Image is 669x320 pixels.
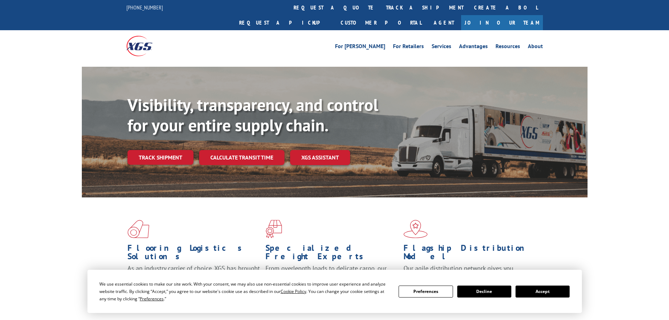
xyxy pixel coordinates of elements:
[127,264,260,289] span: As an industry carrier of choice, XGS has brought innovation and dedication to flooring logistics...
[461,15,543,30] a: Join Our Team
[234,15,335,30] a: Request a pickup
[393,44,424,51] a: For Retailers
[404,244,536,264] h1: Flagship Distribution Model
[290,150,350,165] a: XGS ASSISTANT
[404,264,533,281] span: Our agile distribution network gives you nationwide inventory management on demand.
[87,270,582,313] div: Cookie Consent Prompt
[199,150,284,165] a: Calculate transit time
[516,286,570,298] button: Accept
[127,244,260,264] h1: Flooring Logistics Solutions
[99,280,390,302] div: We use essential cookies to make our site work. With your consent, we may also use non-essential ...
[427,15,461,30] a: Agent
[127,94,378,136] b: Visibility, transparency, and control for your entire supply chain.
[281,288,306,294] span: Cookie Policy
[265,220,282,238] img: xgs-icon-focused-on-flooring-red
[335,44,385,51] a: For [PERSON_NAME]
[399,286,453,298] button: Preferences
[335,15,427,30] a: Customer Portal
[127,220,149,238] img: xgs-icon-total-supply-chain-intelligence-red
[265,264,398,295] p: From overlength loads to delicate cargo, our experienced staff knows the best way to move your fr...
[528,44,543,51] a: About
[126,4,163,11] a: [PHONE_NUMBER]
[265,244,398,264] h1: Specialized Freight Experts
[496,44,520,51] a: Resources
[404,220,428,238] img: xgs-icon-flagship-distribution-model-red
[127,150,194,165] a: Track shipment
[459,44,488,51] a: Advantages
[457,286,511,298] button: Decline
[432,44,451,51] a: Services
[140,296,164,302] span: Preferences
